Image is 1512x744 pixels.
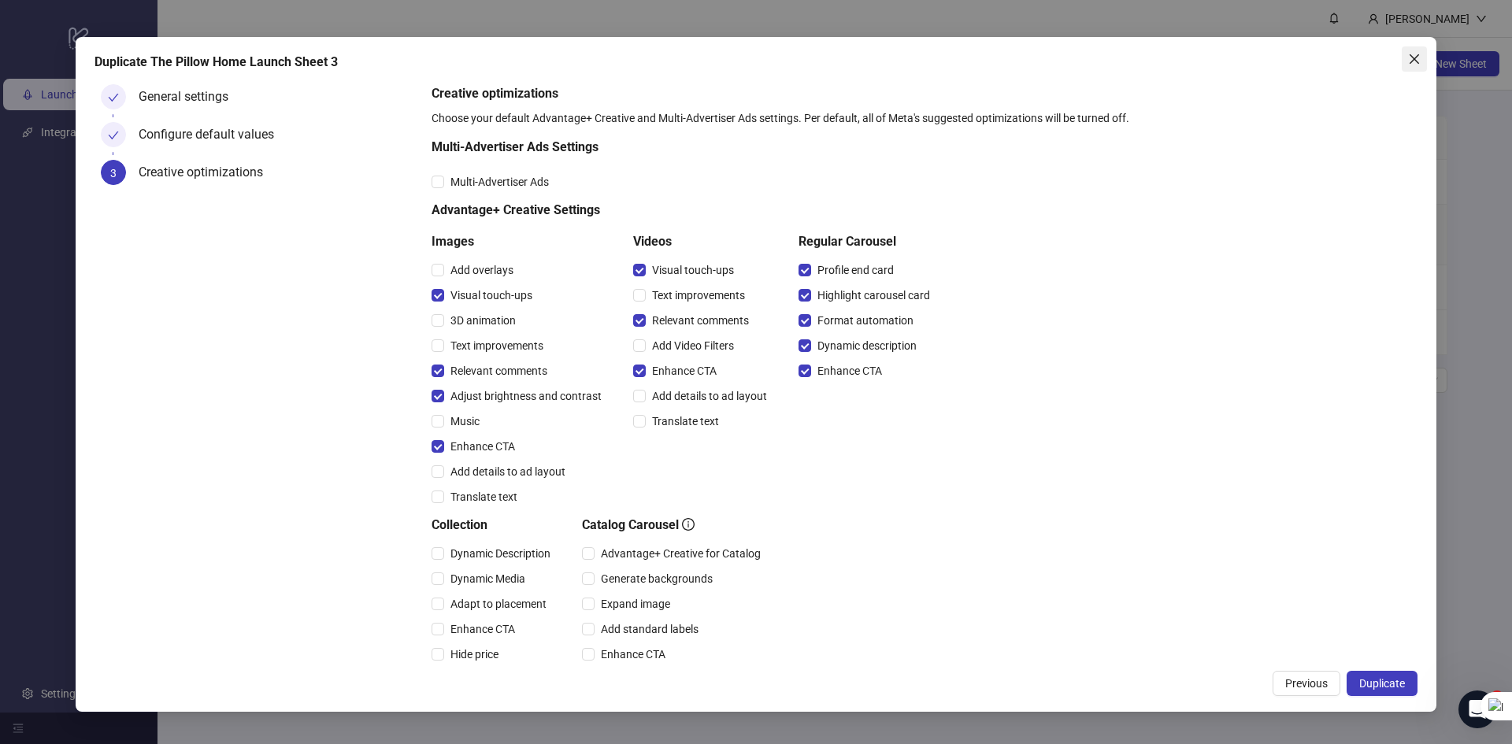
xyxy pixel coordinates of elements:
[1491,690,1503,703] span: 1
[811,337,923,354] span: Dynamic description
[682,518,695,531] span: info-circle
[108,92,119,103] span: check
[646,261,740,279] span: Visual touch-ups
[110,167,117,180] span: 3
[94,53,1417,72] div: Duplicate The Pillow Home Launch Sheet 3
[799,232,936,251] h5: Regular Carousel
[646,413,725,430] span: Translate text
[1285,677,1328,690] span: Previous
[811,287,936,304] span: Highlight carousel card
[811,312,920,329] span: Format automation
[444,287,539,304] span: Visual touch-ups
[444,646,505,663] span: Hide price
[1408,53,1421,65] span: close
[646,287,751,304] span: Text improvements
[811,362,888,379] span: Enhance CTA
[633,232,773,251] h5: Videos
[444,463,572,480] span: Add details to ad layout
[444,595,553,613] span: Adapt to placement
[646,337,740,354] span: Add Video Filters
[444,387,608,405] span: Adjust brightness and contrast
[139,122,287,147] div: Configure default values
[108,130,119,141] span: check
[444,545,557,562] span: Dynamic Description
[432,201,936,220] h5: Advantage+ Creative Settings
[595,646,672,663] span: Enhance CTA
[646,362,723,379] span: Enhance CTA
[432,109,1411,127] div: Choose your default Advantage+ Creative and Multi-Advertiser Ads settings. Per default, all of Me...
[444,312,522,329] span: 3D animation
[1347,671,1417,696] button: Duplicate
[595,545,767,562] span: Advantage+ Creative for Catalog
[811,261,900,279] span: Profile end card
[444,337,550,354] span: Text improvements
[595,595,676,613] span: Expand image
[139,160,276,185] div: Creative optimizations
[432,516,557,535] h5: Collection
[444,413,486,430] span: Music
[444,620,521,638] span: Enhance CTA
[432,84,1411,103] h5: Creative optimizations
[444,438,521,455] span: Enhance CTA
[444,173,555,191] span: Multi-Advertiser Ads
[432,138,936,157] h5: Multi-Advertiser Ads Settings
[646,312,755,329] span: Relevant comments
[444,570,532,587] span: Dynamic Media
[444,362,554,379] span: Relevant comments
[646,387,773,405] span: Add details to ad layout
[1359,677,1405,690] span: Duplicate
[595,570,719,587] span: Generate backgrounds
[444,261,520,279] span: Add overlays
[1273,671,1340,696] button: Previous
[595,620,705,638] span: Add standard labels
[1402,46,1427,72] button: Close
[444,488,524,505] span: Translate text
[432,232,608,251] h5: Images
[582,516,767,535] h5: Catalog Carousel
[139,84,241,109] div: General settings
[1458,690,1496,728] iframe: Intercom live chat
